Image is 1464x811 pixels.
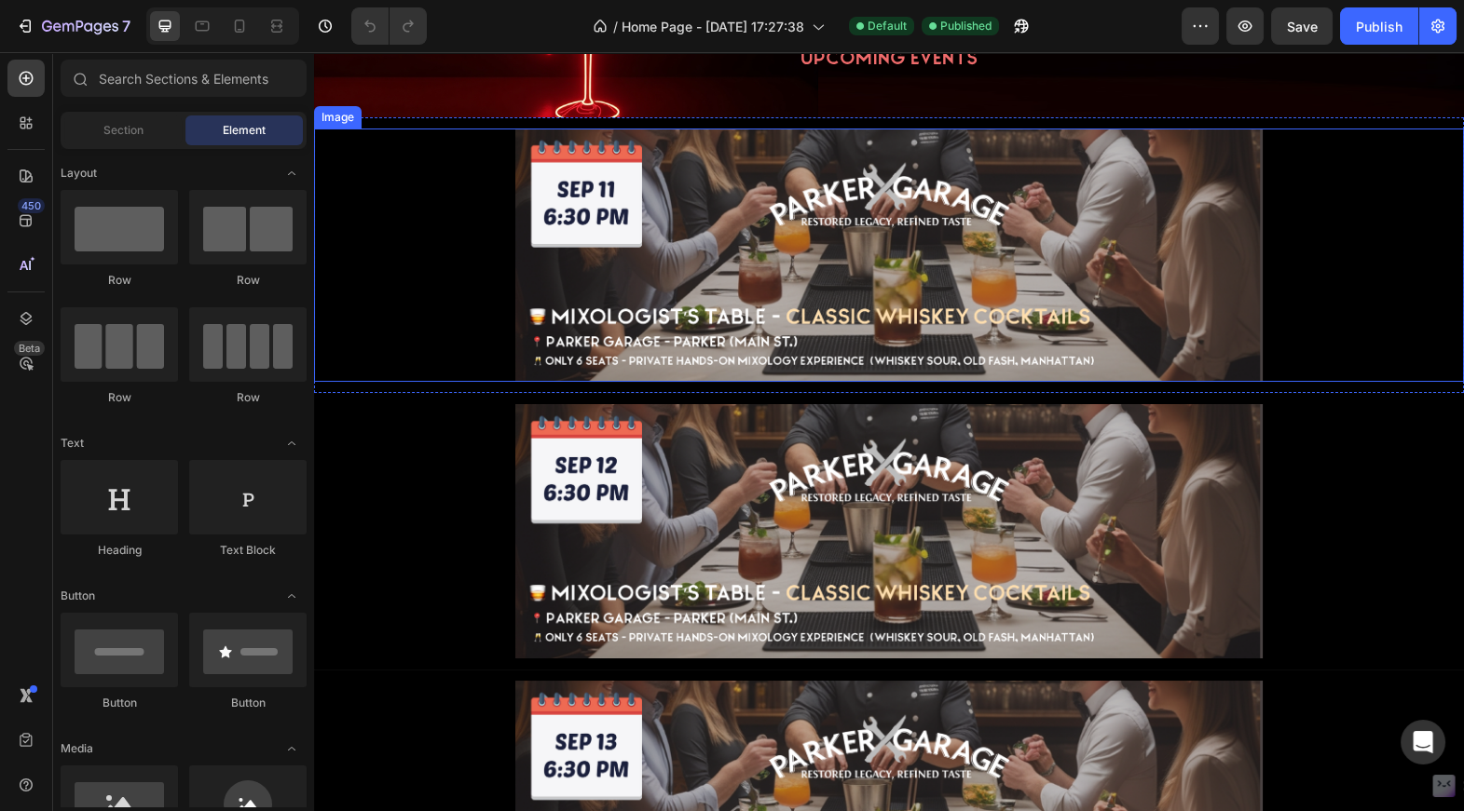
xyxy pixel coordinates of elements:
[201,352,949,606] img: gempages_560092076998394661-3ff5fac3-a9eb-4d65-9caf-c70c30e27701.png
[61,588,95,604] span: Button
[277,734,307,764] span: Toggle open
[189,272,307,289] div: Row
[4,57,44,74] div: Image
[61,435,84,452] span: Text
[189,389,307,406] div: Row
[1356,17,1402,36] div: Publish
[61,272,178,289] div: Row
[868,18,907,34] span: Default
[7,7,139,45] button: 7
[277,428,307,458] span: Toggle open
[314,52,1464,811] iframe: Design area
[61,740,93,757] span: Media
[61,60,307,97] input: Search Sections & Elements
[61,389,178,406] div: Row
[122,15,130,37] p: 7
[201,76,949,331] img: gempages_560092076998394661-89ead33f-1991-48a6-9cca-e3a084a2a42a.png
[103,122,144,139] span: Section
[1401,720,1445,764] div: Open Intercom Messenger
[223,122,266,139] span: Element
[189,542,307,559] div: Text Block
[61,165,97,182] span: Layout
[277,158,307,188] span: Toggle open
[622,17,804,36] span: Home Page - [DATE] 17:27:38
[61,695,178,711] div: Button
[189,695,307,711] div: Button
[351,7,427,45] div: Undo/Redo
[14,341,45,356] div: Beta
[1271,7,1333,45] button: Save
[18,198,45,213] div: 450
[277,581,307,611] span: Toggle open
[940,18,992,34] span: Published
[613,17,618,36] span: /
[1340,7,1418,45] button: Publish
[61,542,178,559] div: Heading
[1287,19,1318,34] span: Save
